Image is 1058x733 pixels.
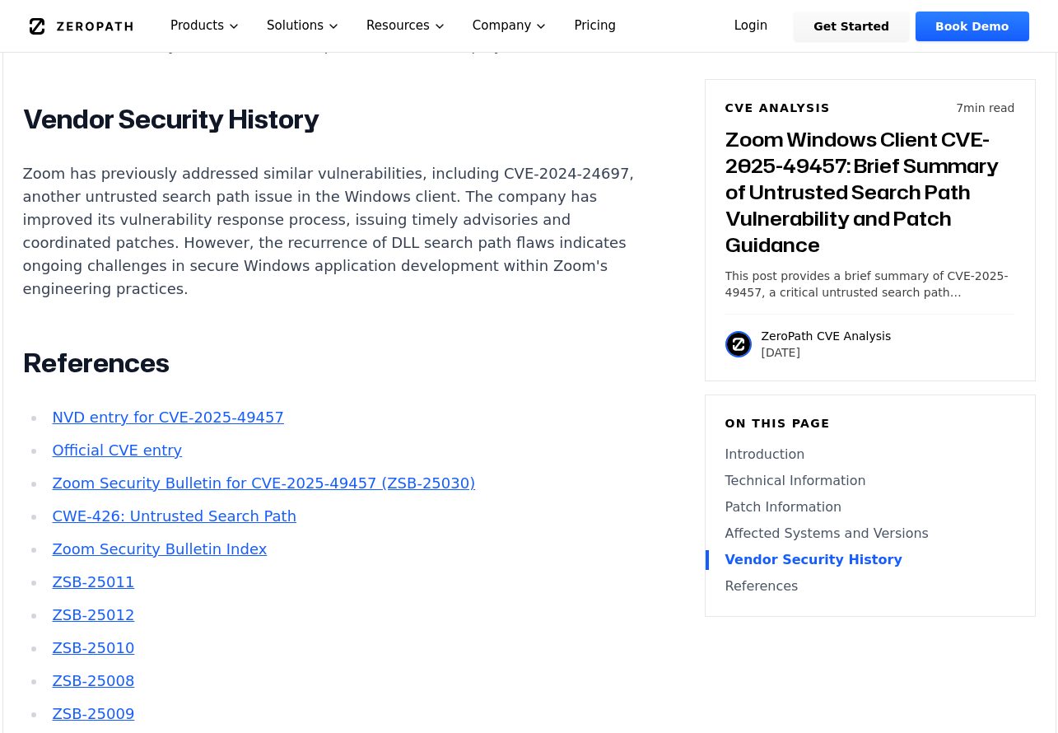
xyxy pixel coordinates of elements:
h2: Vendor Security History [23,103,636,136]
a: Vendor Security History [725,550,1015,570]
h2: References [23,347,636,380]
p: ZeroPath CVE Analysis [762,328,892,344]
h3: Zoom Windows Client CVE-2025-49457: Brief Summary of Untrusted Search Path Vulnerability and Patc... [725,126,1015,258]
h6: CVE Analysis [725,100,831,116]
a: References [725,577,1015,596]
a: Get Started [794,12,909,41]
p: 7 min read [956,100,1014,116]
a: Patch Information [725,497,1015,517]
a: ZSB-25010 [52,639,134,656]
p: [DATE] [762,344,892,361]
a: ZSB-25012 [52,606,134,623]
a: Official CVE entry [52,441,182,459]
a: Affected Systems and Versions [725,524,1015,544]
h6: On this page [725,415,1015,432]
a: ZSB-25011 [52,573,134,591]
a: Zoom Security Bulletin for CVE-2025-49457 (ZSB-25030) [52,474,475,492]
a: ZSB-25008 [52,672,134,689]
p: This post provides a brief summary of CVE-2025-49457, a critical untrusted search path vulnerabil... [725,268,1015,301]
p: Zoom has previously addressed similar vulnerabilities, including CVE-2024-24697, another untruste... [23,162,636,301]
a: ZSB-25009 [52,705,134,722]
a: Introduction [725,445,1015,465]
a: Zoom Security Bulletin Index [52,540,267,558]
a: Technical Information [725,471,1015,491]
a: NVD entry for CVE-2025-49457 [52,409,283,426]
a: Book Demo [916,12,1028,41]
a: CWE-426: Untrusted Search Path [52,507,296,525]
img: ZeroPath CVE Analysis [725,331,752,357]
a: Login [715,12,788,41]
